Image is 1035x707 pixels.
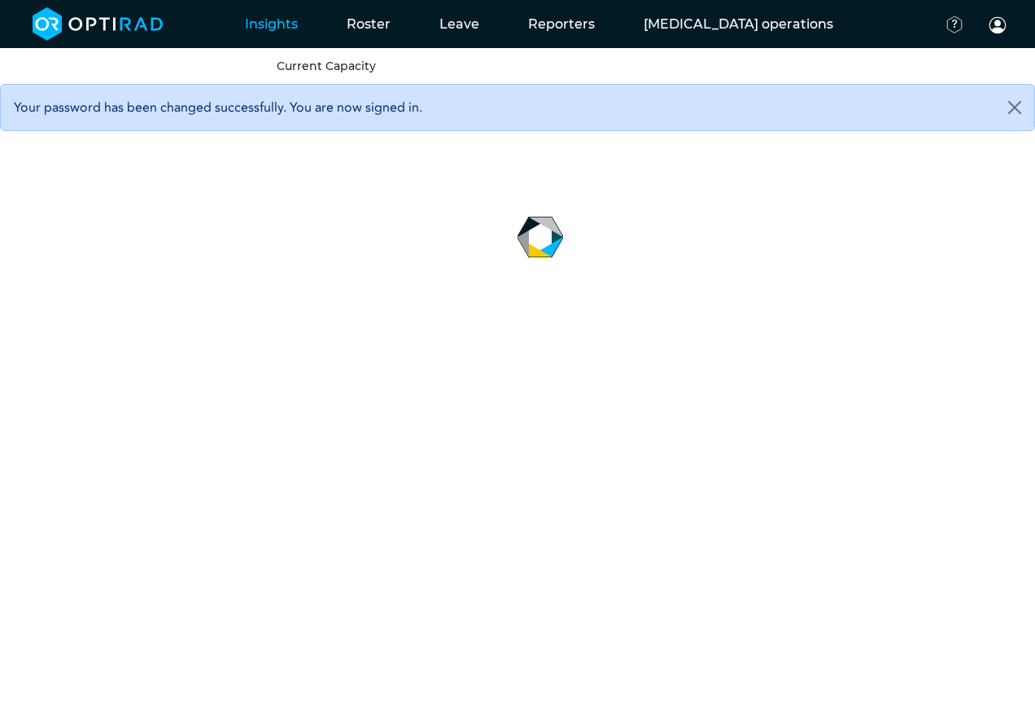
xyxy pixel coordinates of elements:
button: Close [995,85,1034,130]
a: Current Capacity [277,59,376,73]
img: brand-opti-rad-logos-blue-and-white-d2f68631ba2948856bd03f2d395fb146ddc8fb01b4b6e9315ea85fa773367... [33,7,164,41]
